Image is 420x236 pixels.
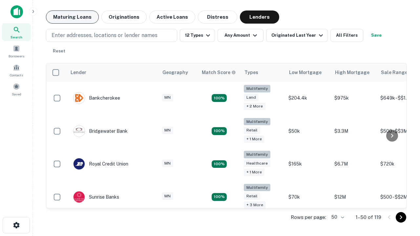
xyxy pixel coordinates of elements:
[9,53,24,59] span: Borrowers
[329,212,345,222] div: 50
[366,29,387,42] button: Save your search to get updates of matches that match your search criteria.
[266,29,328,42] button: Originated Last Year
[2,23,31,41] a: Search
[46,29,177,42] button: Enter addresses, locations or lender names
[244,160,270,167] div: Healthcare
[244,118,270,126] div: Multifamily
[291,213,326,221] p: Rows per page:
[202,69,235,76] h6: Match Score
[244,168,264,176] div: + 1 more
[162,94,173,101] div: MN
[285,115,331,148] td: $50k
[212,94,227,102] div: Matching Properties: 20, hasApolloMatch: undefined
[244,127,260,134] div: Retail
[330,29,363,42] button: All Filters
[73,92,120,104] div: Bankcherokee
[73,126,85,137] img: picture
[67,63,158,82] th: Lender
[285,181,331,214] td: $70k
[162,127,173,134] div: MN
[244,151,270,158] div: Multifamily
[212,193,227,201] div: Matching Properties: 29, hasApolloMatch: undefined
[285,147,331,181] td: $165k
[244,94,259,101] div: Land
[387,163,420,194] iframe: Chat Widget
[2,80,31,98] a: Saved
[218,29,263,42] button: Any Amount
[12,91,21,97] span: Saved
[10,34,22,40] span: Search
[244,85,270,92] div: Multifamily
[331,82,377,115] td: $975k
[162,192,173,200] div: MN
[198,63,241,82] th: Capitalize uses an advanced AI algorithm to match your search with the best lender. The match sco...
[244,103,265,110] div: + 2 more
[331,63,377,82] th: High Mortgage
[71,69,86,76] div: Lender
[52,31,157,39] p: Enter addresses, locations or lender names
[162,160,173,167] div: MN
[2,61,31,79] a: Contacts
[101,10,147,24] button: Originations
[2,42,31,60] a: Borrowers
[331,181,377,214] td: $12M
[285,82,331,115] td: $204.4k
[10,5,23,18] img: capitalize-icon.png
[381,69,408,76] div: Sale Range
[162,69,188,76] div: Geography
[73,125,128,137] div: Bridgewater Bank
[335,69,369,76] div: High Mortgage
[10,72,23,78] span: Contacts
[158,63,198,82] th: Geography
[180,29,215,42] button: 12 Types
[241,63,285,82] th: Types
[202,69,236,76] div: Capitalize uses an advanced AI algorithm to match your search with the best lender. The match sco...
[212,127,227,135] div: Matching Properties: 22, hasApolloMatch: undefined
[244,184,270,191] div: Multifamily
[331,147,377,181] td: $6.7M
[240,10,279,24] button: Lenders
[73,191,119,203] div: Sunrise Banks
[244,201,266,209] div: + 3 more
[396,212,406,223] button: Go to next page
[149,10,195,24] button: Active Loans
[285,63,331,82] th: Low Mortgage
[289,69,322,76] div: Low Mortgage
[356,213,381,221] p: 1–50 of 119
[271,31,325,39] div: Originated Last Year
[331,115,377,148] td: $3.3M
[73,191,85,203] img: picture
[244,69,258,76] div: Types
[73,158,128,170] div: Royal Credit Union
[73,92,85,104] img: picture
[198,10,237,24] button: Distress
[73,158,85,169] img: picture
[46,10,99,24] button: Maturing Loans
[49,45,70,58] button: Reset
[244,192,260,200] div: Retail
[244,135,264,143] div: + 1 more
[212,160,227,168] div: Matching Properties: 18, hasApolloMatch: undefined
